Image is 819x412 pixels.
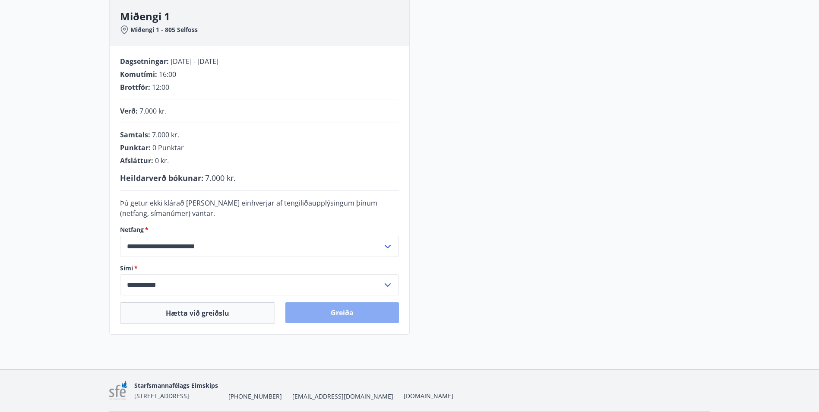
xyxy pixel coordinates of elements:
[404,392,453,400] a: [DOMAIN_NAME]
[120,130,150,139] span: Samtals :
[152,130,179,139] span: 7.000 kr.
[120,225,399,234] label: Netfang
[120,106,138,116] span: Verð :
[171,57,218,66] span: [DATE] - [DATE]
[120,264,399,273] label: Sími
[152,143,184,152] span: 0 Punktar
[159,70,176,79] span: 16:00
[120,302,275,324] button: Hætta við greiðslu
[120,70,157,79] span: Komutími :
[120,143,151,152] span: Punktar :
[109,381,128,400] img: 7sa1LslLnpN6OqSLT7MqncsxYNiZGdZT4Qcjshc2.png
[134,381,218,390] span: Starfsmannafélags Eimskips
[285,302,399,323] button: Greiða
[120,173,203,183] span: Heildarverð bókunar :
[205,173,236,183] span: 7.000 kr.
[120,57,169,66] span: Dagsetningar :
[155,156,169,165] span: 0 kr.
[120,82,150,92] span: Brottför :
[130,25,198,34] span: Miðengi 1 - 805 Selfoss
[120,198,377,218] span: Þú getur ekki klárað [PERSON_NAME] einhverjar af tengiliðaupplýsingum þínum (netfang, símanúmer) ...
[120,156,153,165] span: Afsláttur :
[134,392,189,400] span: [STREET_ADDRESS]
[228,392,282,401] span: [PHONE_NUMBER]
[120,9,409,24] h3: Miðengi 1
[152,82,169,92] span: 12:00
[292,392,393,401] span: [EMAIL_ADDRESS][DOMAIN_NAME]
[139,106,167,116] span: 7.000 kr.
